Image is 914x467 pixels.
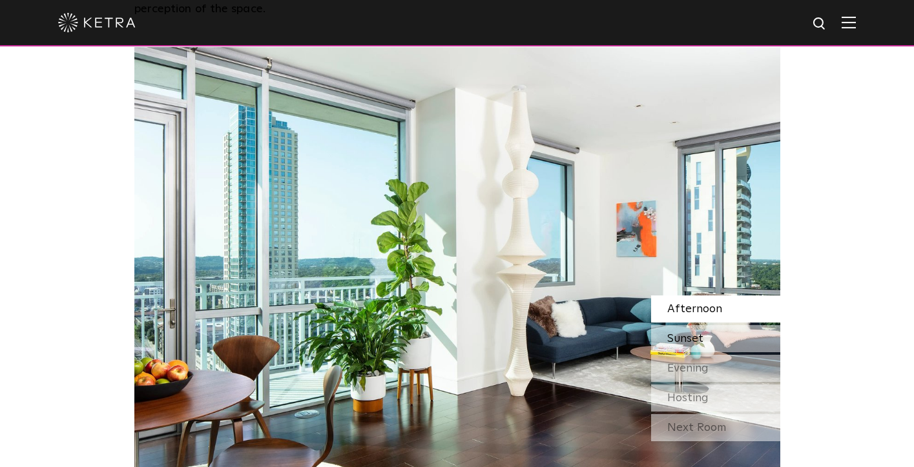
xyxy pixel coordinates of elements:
span: Afternoon [667,303,722,315]
span: Sunset [667,333,703,344]
img: Hamburger%20Nav.svg [842,16,856,28]
img: search icon [812,16,828,32]
span: Evening [667,363,709,374]
img: ketra-logo-2019-white [58,13,136,32]
div: Next Room [651,414,780,441]
span: Hosting [667,392,709,404]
